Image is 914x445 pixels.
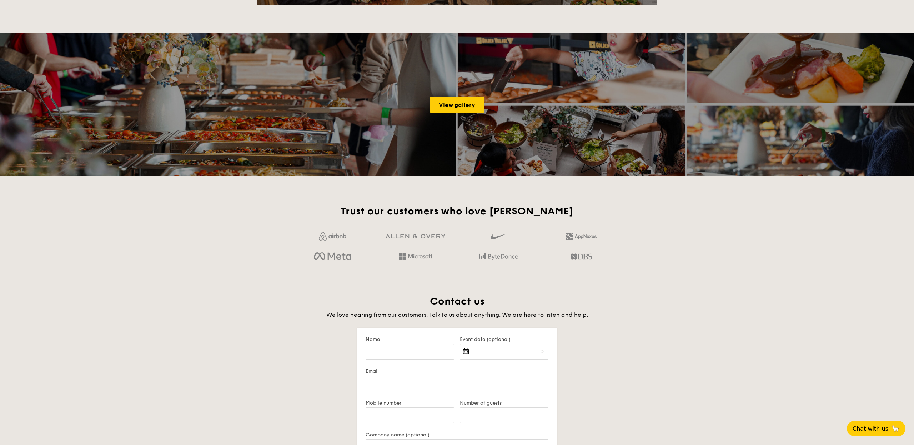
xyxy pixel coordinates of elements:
img: bytedance.dc5c0c88.png [479,251,518,263]
span: 🦙 [891,425,900,433]
span: Chat with us [853,425,888,432]
img: meta.d311700b.png [314,251,351,263]
label: Mobile number [366,400,454,406]
span: We love hearing from our customers. Talk to us about anything. We are here to listen and help. [326,311,588,318]
img: gdlseuq06himwAAAABJRU5ErkJggg== [491,231,506,243]
img: Jf4Dw0UUCKFd4aYAAAAASUVORK5CYII= [319,232,346,241]
img: 2L6uqdT+6BmeAFDfWP11wfMG223fXktMZIL+i+lTG25h0NjUBKOYhdW2Kn6T+C0Q7bASH2i+1JIsIulPLIv5Ss6l0e291fRVW... [566,233,597,240]
a: View gallery [430,97,484,113]
label: Company name (optional) [366,432,548,438]
label: Event date (optional) [460,336,548,342]
img: GRg3jHAAAAABJRU5ErkJggg== [386,234,445,239]
img: Hd4TfVa7bNwuIo1gAAAAASUVORK5CYII= [399,253,432,260]
img: dbs.a5bdd427.png [571,251,592,263]
label: Email [366,368,548,374]
span: Contact us [430,295,484,307]
h2: Trust our customers who love [PERSON_NAME] [294,205,620,218]
button: Chat with us🦙 [847,421,905,436]
label: Name [366,336,454,342]
label: Number of guests [460,400,548,406]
